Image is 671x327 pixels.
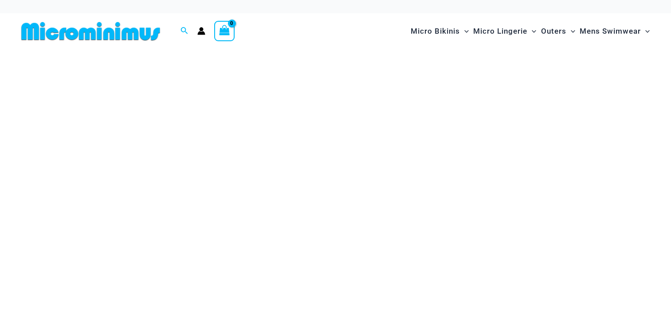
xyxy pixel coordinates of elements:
[197,27,205,35] a: Account icon link
[473,20,527,43] span: Micro Lingerie
[181,26,188,37] a: Search icon link
[641,20,650,43] span: Menu Toggle
[18,21,164,41] img: MM SHOP LOGO FLAT
[471,18,538,45] a: Micro LingerieMenu ToggleMenu Toggle
[580,20,641,43] span: Mens Swimwear
[527,20,536,43] span: Menu Toggle
[214,21,235,41] a: View Shopping Cart, empty
[411,20,460,43] span: Micro Bikinis
[539,18,577,45] a: OutersMenu ToggleMenu Toggle
[577,18,652,45] a: Mens SwimwearMenu ToggleMenu Toggle
[460,20,469,43] span: Menu Toggle
[408,18,471,45] a: Micro BikinisMenu ToggleMenu Toggle
[541,20,566,43] span: Outers
[566,20,575,43] span: Menu Toggle
[407,16,653,46] nav: Site Navigation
